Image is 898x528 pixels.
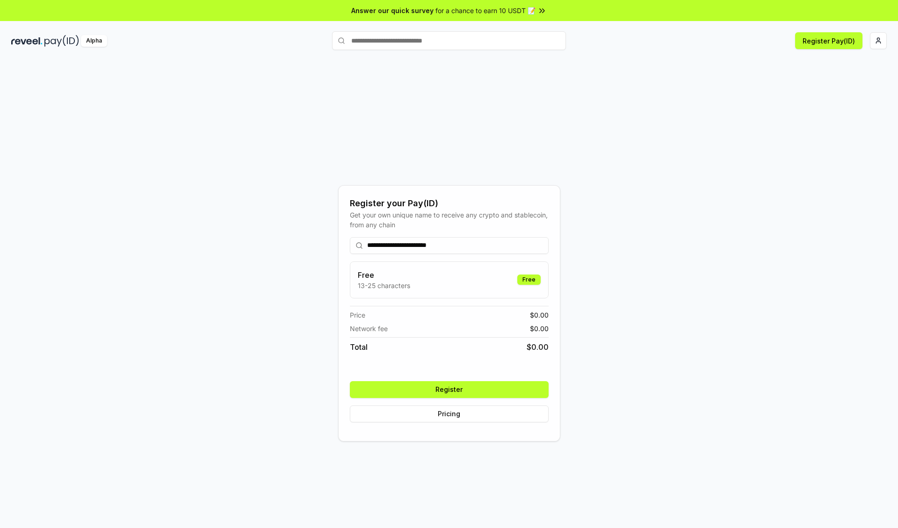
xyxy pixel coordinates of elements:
[358,269,410,281] h3: Free
[350,197,549,210] div: Register your Pay(ID)
[350,310,365,320] span: Price
[350,405,549,422] button: Pricing
[435,6,536,15] span: for a chance to earn 10 USDT 📝
[795,32,862,49] button: Register Pay(ID)
[350,341,368,353] span: Total
[350,324,388,333] span: Network fee
[11,35,43,47] img: reveel_dark
[81,35,107,47] div: Alpha
[358,281,410,290] p: 13-25 characters
[44,35,79,47] img: pay_id
[350,210,549,230] div: Get your own unique name to receive any crypto and stablecoin, from any chain
[517,275,541,285] div: Free
[351,6,434,15] span: Answer our quick survey
[530,310,549,320] span: $ 0.00
[527,341,549,353] span: $ 0.00
[530,324,549,333] span: $ 0.00
[350,381,549,398] button: Register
